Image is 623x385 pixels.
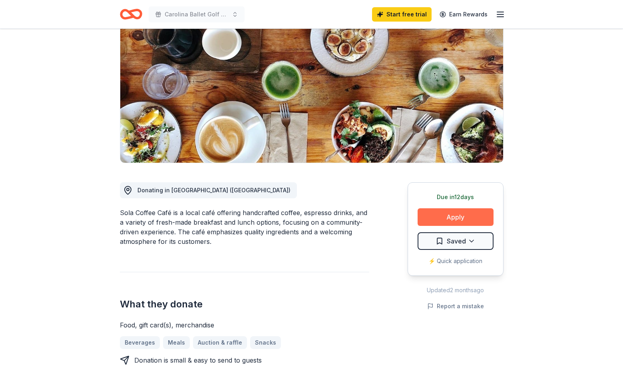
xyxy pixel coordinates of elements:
button: Report a mistake [427,301,484,311]
img: Image for Sola Coffee Cafe [120,10,503,163]
h2: What they donate [120,298,369,311]
div: Sola Coffee Café is a local café offering handcrafted coffee, espresso drinks, and a variety of f... [120,208,369,246]
div: ⚡️ Quick application [418,256,494,266]
a: Start free trial [372,7,432,22]
a: Beverages [120,336,160,349]
a: Auction & raffle [193,336,247,349]
a: Snacks [250,336,281,349]
a: Meals [163,336,190,349]
button: Carolina Ballet Golf Classic [149,6,245,22]
span: Saved [447,236,466,246]
a: Earn Rewards [435,7,492,22]
button: Apply [418,208,494,226]
div: Food, gift card(s), merchandise [120,320,369,330]
div: Due in 12 days [418,192,494,202]
div: Donation is small & easy to send to guests [134,355,262,365]
button: Saved [418,232,494,250]
span: Donating in [GEOGRAPHIC_DATA] ([GEOGRAPHIC_DATA]) [137,187,291,193]
a: Home [120,5,142,24]
span: Carolina Ballet Golf Classic [165,10,229,19]
div: Updated 2 months ago [408,285,504,295]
